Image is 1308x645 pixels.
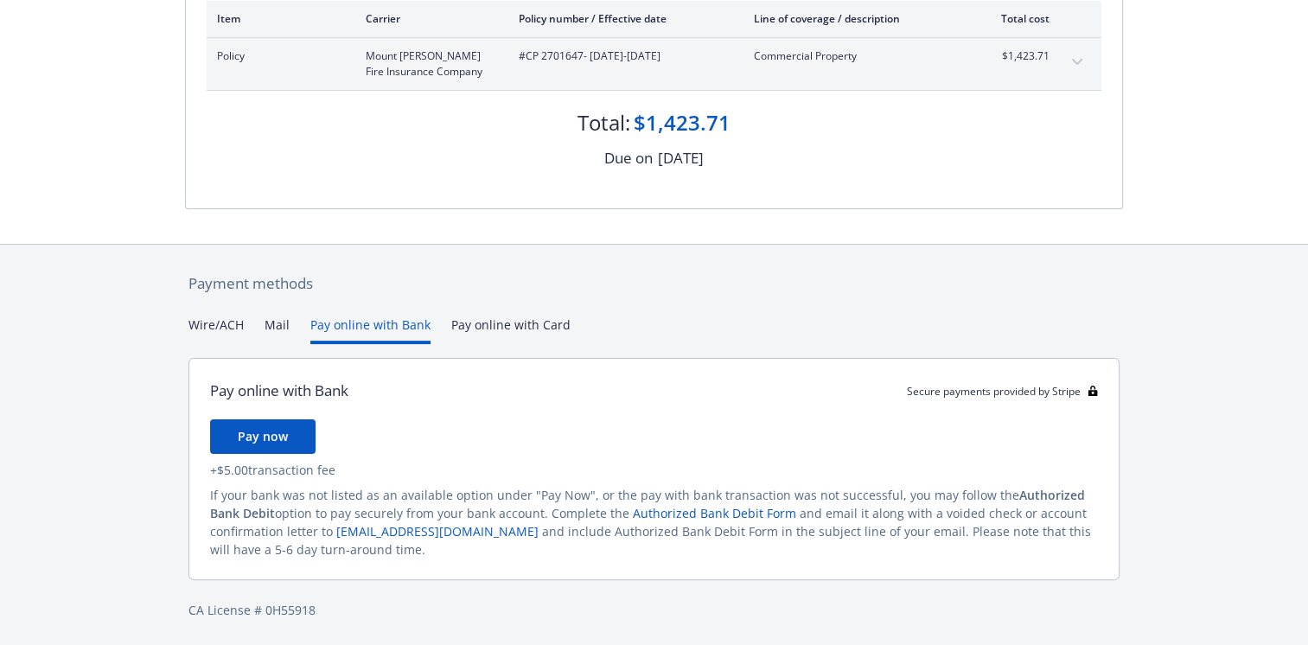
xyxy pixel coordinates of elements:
[754,11,957,26] div: Line of coverage / description
[604,147,653,169] div: Due on
[577,108,630,137] div: Total:
[210,461,1098,479] div: + $5.00 transaction fee
[188,601,1120,619] div: CA License # 0H55918
[207,38,1101,90] div: PolicyMount [PERSON_NAME] Fire Insurance Company#CP 2701647- [DATE]-[DATE]Commercial Property$1,4...
[754,48,957,64] span: Commercial Property
[366,11,491,26] div: Carrier
[519,48,726,64] span: #CP 2701647 - [DATE]-[DATE]
[634,108,731,137] div: $1,423.71
[451,316,571,344] button: Pay online with Card
[658,147,704,169] div: [DATE]
[238,428,288,444] span: Pay now
[265,316,290,344] button: Mail
[985,48,1050,64] span: $1,423.71
[210,487,1085,521] span: Authorized Bank Debit
[217,11,338,26] div: Item
[633,505,796,521] a: Authorized Bank Debit Form
[210,486,1098,559] div: If your bank was not listed as an available option under "Pay Now", or the pay with bank transact...
[985,11,1050,26] div: Total cost
[188,272,1120,295] div: Payment methods
[188,316,244,344] button: Wire/ACH
[210,419,316,454] button: Pay now
[1063,48,1091,76] button: expand content
[907,384,1098,399] div: Secure payments provided by Stripe
[366,48,491,80] span: Mount [PERSON_NAME] Fire Insurance Company
[217,48,338,64] span: Policy
[310,316,431,344] button: Pay online with Bank
[210,380,348,402] div: Pay online with Bank
[519,11,726,26] div: Policy number / Effective date
[336,523,539,540] a: [EMAIL_ADDRESS][DOMAIN_NAME]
